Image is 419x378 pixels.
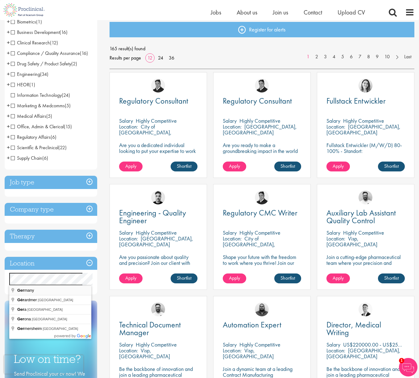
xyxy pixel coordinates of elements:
[223,229,237,236] span: Salary
[11,155,48,161] span: Supply Chain
[399,358,404,363] span: 1
[347,53,356,60] a: 6
[17,317,32,321] span: ona
[136,117,177,124] p: Highly Competitive
[355,53,364,60] a: 7
[326,341,340,348] span: Salary
[27,308,63,311] span: [GEOGRAPHIC_DATA]
[237,8,257,16] a: About us
[223,207,297,218] span: Regulatory CMC Writer
[7,38,10,47] span: +
[11,102,65,109] span: Marketing & Medcomms
[11,92,70,98] span: Information Technology
[119,96,188,106] span: Regulatory Consultant
[255,191,269,204] img: Peter Duvall
[304,8,322,16] span: Contact
[17,288,35,293] span: many
[333,163,344,169] span: Apply
[17,326,43,331] span: mersheim
[119,209,197,224] a: Engineering - Quality Engineer
[223,321,301,329] a: Automation Expert
[17,307,27,312] span: a
[40,71,48,77] span: (34)
[229,275,240,281] span: Apply
[119,235,193,248] p: [GEOGRAPHIC_DATA], [GEOGRAPHIC_DATA]
[119,123,172,142] p: City of [GEOGRAPHIC_DATA], [GEOGRAPHIC_DATA]
[223,254,301,277] p: Shape your future with the freedom to work where you thrive! Join our client in this fully remote...
[223,235,275,254] p: City of [GEOGRAPHIC_DATA], [GEOGRAPHIC_DATA]
[11,60,71,67] span: Drug Safety / Product Safety
[119,319,181,338] span: Technical Document Manager
[326,347,345,354] span: Location:
[11,113,52,119] span: Medical Affairs
[5,203,97,216] div: Company type
[51,134,56,140] span: (6)
[11,144,58,151] span: Scientific & Preclinical
[7,143,10,152] span: +
[119,273,143,283] a: Apply
[338,8,365,16] a: Upload CV
[326,97,405,105] a: Fullstack Entwickler
[401,53,414,60] a: Last
[5,176,97,189] h3: Job type
[381,53,393,60] a: 10
[326,96,386,106] span: Fullstack Entwickler
[65,102,71,109] span: (5)
[274,273,301,283] a: Shortlist
[119,207,186,226] span: Engineering - Quality Engineer
[11,18,36,25] span: Biometrics
[7,17,10,26] span: +
[5,230,97,243] div: Therapy
[151,302,165,316] a: Emile De Beer
[125,163,136,169] span: Apply
[11,39,50,46] span: Clinical Research
[145,55,155,61] a: 12
[333,275,344,281] span: Apply
[223,319,281,330] span: Automation Expert
[11,92,62,98] span: Information Technology
[4,355,83,374] iframe: reCAPTCHA
[17,307,24,312] span: Ger
[17,298,38,302] span: ardmer
[326,123,345,130] span: Location:
[46,113,52,119] span: (5)
[326,319,381,338] span: Director, Medical Writing
[326,117,340,124] span: Salary
[11,123,72,130] span: Office, Admin & Clerical
[326,229,340,236] span: Salary
[326,235,377,248] p: Visp, [GEOGRAPHIC_DATA]
[11,102,71,109] span: Marketing & Medcomms
[255,79,269,92] a: Peter Duvall
[274,162,301,171] a: Shortlist
[11,113,46,119] span: Medical Affairs
[11,29,68,35] span: Business Development
[136,229,177,236] p: Highly Competitive
[11,155,42,161] span: Supply Chain
[42,155,48,161] span: (6)
[7,153,10,162] span: +
[223,123,242,130] span: Location:
[11,144,67,151] span: Scientific & Preclinical
[5,257,97,270] h3: Location
[223,347,274,360] p: Visp, [GEOGRAPHIC_DATA]
[378,273,405,283] a: Shortlist
[7,80,10,89] span: +
[359,302,372,316] a: George Watson
[136,341,177,348] p: Highly Competitive
[326,254,405,277] p: Join a cutting-edge pharmaceutical team where your precision and passion for quality will help sh...
[326,162,350,171] a: Apply
[11,81,29,88] span: HEOR
[273,8,288,16] a: Join us
[125,275,136,281] span: Apply
[211,8,221,16] span: Jobs
[38,298,73,302] span: [GEOGRAPHIC_DATA]
[119,97,197,105] a: Regulatory Consultant
[11,18,42,25] span: Biometrics
[359,79,372,92] img: Nur Ergiydiren
[255,302,269,316] a: Ashley Bennett
[326,207,396,226] span: Auxiliary Lab Assistant Quality Control
[11,39,58,46] span: Clinical Research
